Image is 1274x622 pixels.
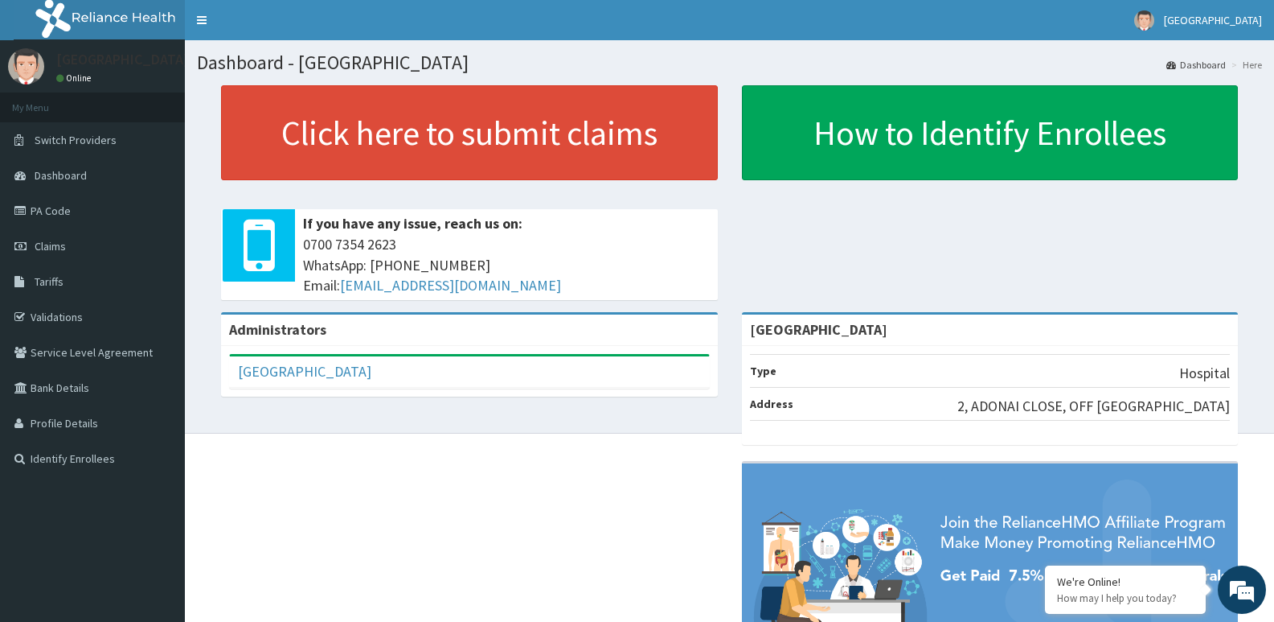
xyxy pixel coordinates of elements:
[35,133,117,147] span: Switch Providers
[303,214,522,233] b: If you have any issue, reach us on:
[1134,10,1154,31] img: User Image
[35,168,87,183] span: Dashboard
[750,364,776,378] b: Type
[750,320,887,339] strong: [GEOGRAPHIC_DATA]
[1057,575,1194,589] div: We're Online!
[1179,363,1230,384] p: Hospital
[35,239,66,253] span: Claims
[197,52,1262,73] h1: Dashboard - [GEOGRAPHIC_DATA]
[750,397,793,411] b: Address
[1227,58,1262,72] li: Here
[1166,58,1226,72] a: Dashboard
[35,274,63,289] span: Tariffs
[957,396,1230,417] p: 2, ADONAI CLOSE, OFF [GEOGRAPHIC_DATA]
[56,72,95,84] a: Online
[56,52,189,67] p: [GEOGRAPHIC_DATA]
[8,48,44,84] img: User Image
[1057,591,1194,605] p: How may I help you today?
[742,85,1239,180] a: How to Identify Enrollees
[229,320,326,339] b: Administrators
[303,234,710,296] span: 0700 7354 2623 WhatsApp: [PHONE_NUMBER] Email:
[1164,13,1262,27] span: [GEOGRAPHIC_DATA]
[238,362,371,381] a: [GEOGRAPHIC_DATA]
[340,276,561,295] a: [EMAIL_ADDRESS][DOMAIN_NAME]
[221,85,718,180] a: Click here to submit claims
